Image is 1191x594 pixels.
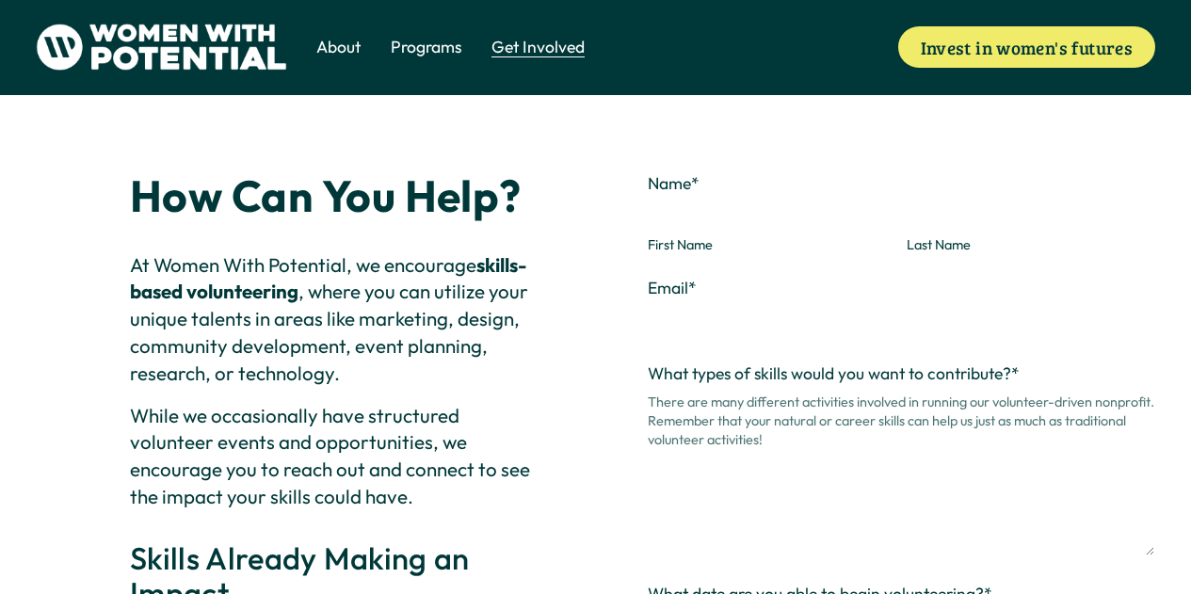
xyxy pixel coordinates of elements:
[36,24,287,71] img: Women With Potential
[491,34,585,60] a: folder dropdown
[391,34,461,60] a: folder dropdown
[648,235,896,254] span: First Name
[648,201,896,232] input: First Name
[130,169,522,223] strong: How Can You Help?
[648,362,1155,386] label: What types of skills would you want to contribute?
[907,201,1155,232] input: Last Name
[316,36,361,59] span: About
[898,26,1156,68] a: Invest in women's futures
[130,252,527,304] strong: skills-based volunteering
[130,251,543,387] p: At Women With Potential, we encourage , where you can utilize your unique talents in areas like m...
[648,385,1155,456] div: There are many different activities involved in running our volunteer-driven nonprofit. Remember ...
[491,36,585,59] span: Get Involved
[316,34,361,60] a: folder dropdown
[391,36,461,59] span: Programs
[648,277,1155,300] label: Email
[648,172,700,196] legend: Name
[907,235,1155,254] span: Last Name
[130,402,543,510] p: While we occasionally have structured volunteer events and opportunities, we encourage you to rea...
